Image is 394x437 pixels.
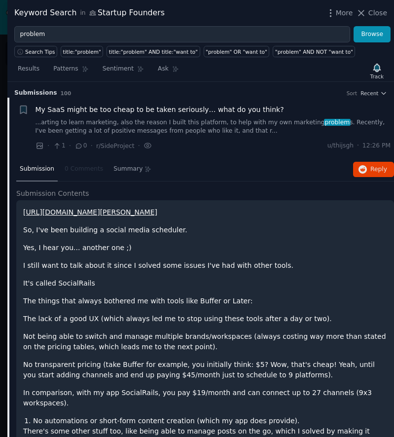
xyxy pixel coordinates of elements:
p: It's called SocialRails [23,278,387,289]
a: title:"problem" AND title:"want to" [107,46,200,57]
p: In comparison, with my app SocialRails, you pay $19/month and can connect up to 27 channels (9x3 ... [23,388,387,408]
button: Search Tips [14,46,57,57]
a: Results [14,61,43,81]
span: · [91,141,93,151]
p: I still want to talk about it since I solved some issues I've had with other tools. [23,260,387,271]
span: Close [368,8,387,18]
span: r/SideProject [96,143,135,149]
button: Recent [360,90,387,97]
a: Ask [154,61,182,81]
span: · [357,142,359,150]
span: in [80,9,85,18]
span: Sentiment [103,65,134,73]
div: Keyword Search Startup Founders [14,7,165,19]
div: Track [370,73,384,80]
span: Patterns [53,65,78,73]
p: The lack of a good UX (which always led me to stop using these tools after a day or two). [23,314,387,324]
a: title:"problem" [61,46,103,57]
button: Close [356,8,387,18]
span: · [69,141,71,151]
a: ...arting to learn marketing, also the reason I built this platform, to help with my own marketin... [36,118,391,136]
span: 1 [53,142,65,150]
span: Submission Contents [16,188,89,199]
a: [URL][DOMAIN_NAME][PERSON_NAME] [23,208,157,216]
div: title:"problem" [63,48,101,55]
span: · [47,141,49,151]
a: Sentiment [99,61,147,81]
p: Yes, I hear you... another one ;) [23,243,387,253]
span: Recent [360,90,378,97]
span: Submission [20,165,54,174]
li: No automations or short-form content creation (which my app does provide). [33,416,387,426]
p: The things that always bothered me with tools like Buffer or Later: [23,296,387,306]
p: No transparent pricing (take Buffer for example, you initially think: $5? Wow, that's cheap! Yeah... [23,360,387,380]
p: So, I've been building a social media scheduler. [23,225,387,235]
button: Track [367,61,387,81]
span: 12:26 PM [362,142,391,150]
button: Browse [354,26,391,43]
span: 100 [61,90,72,96]
span: Submission s [14,89,57,98]
span: Ask [158,65,169,73]
span: 0 [74,142,87,150]
span: Results [18,65,39,73]
a: "problem" OR "want to" [204,46,270,57]
span: · [138,141,140,151]
input: Try a keyword related to your business [14,26,350,43]
span: Reply [370,165,387,174]
span: problem [324,119,351,126]
div: "problem" OR "want to" [206,48,267,55]
span: More [336,8,353,18]
div: "problem" AND NOT "want to" [275,48,353,55]
span: Search Tips [25,48,55,55]
div: title:"problem" AND title:"want to" [109,48,198,55]
span: u/thijsgh [327,142,354,150]
span: Summary [113,165,143,174]
button: More [325,8,353,18]
div: Sort [347,90,358,97]
a: Patterns [50,61,92,81]
a: My SaaS might be too cheap to be taken seriously… what do you think? [36,105,284,115]
p: Not being able to switch and manage multiple brands/workspaces (always costing way more than stat... [23,331,387,352]
a: "problem" AND NOT "want to" [273,46,355,57]
button: Reply [353,162,394,178]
